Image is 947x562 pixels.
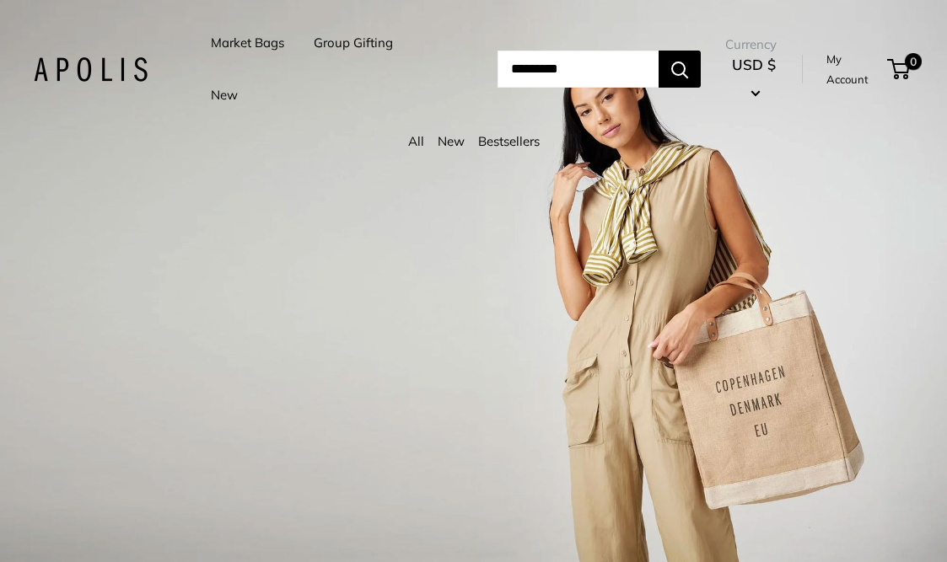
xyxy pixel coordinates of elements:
button: Search [659,51,701,88]
span: 0 [905,53,922,70]
button: USD $ [725,51,782,105]
a: New [438,133,465,149]
span: USD $ [732,56,776,73]
a: Market Bags [211,31,284,55]
a: Group Gifting [314,31,393,55]
img: Apolis [34,57,148,82]
input: Search... [498,51,659,88]
span: Currency [725,33,782,56]
a: My Account [826,49,881,90]
a: New [211,83,238,107]
a: 0 [889,59,910,79]
a: Bestsellers [478,133,540,149]
a: All [408,133,424,149]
